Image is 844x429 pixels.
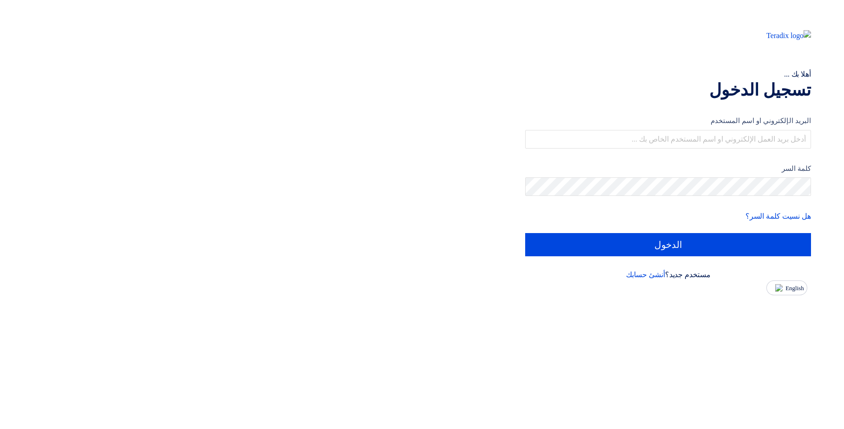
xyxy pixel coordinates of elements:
[745,212,811,220] a: هل نسيت كلمة السر؟
[772,284,783,292] img: en-US.png
[766,280,807,295] button: English
[785,285,804,292] span: English
[525,69,811,80] div: أهلا بك ...
[525,80,811,100] h1: تسجيل الدخول
[626,271,665,279] a: أنشئ حسابك
[525,269,811,280] div: مستخدم جديد؟
[525,233,811,256] input: الدخول
[752,30,811,41] img: Teradix logo
[525,163,811,174] label: كلمة السر
[525,130,811,149] input: أدخل بريد العمل الإلكتروني او اسم المستخدم الخاص بك ...
[525,116,811,126] label: البريد الإلكتروني او اسم المستخدم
